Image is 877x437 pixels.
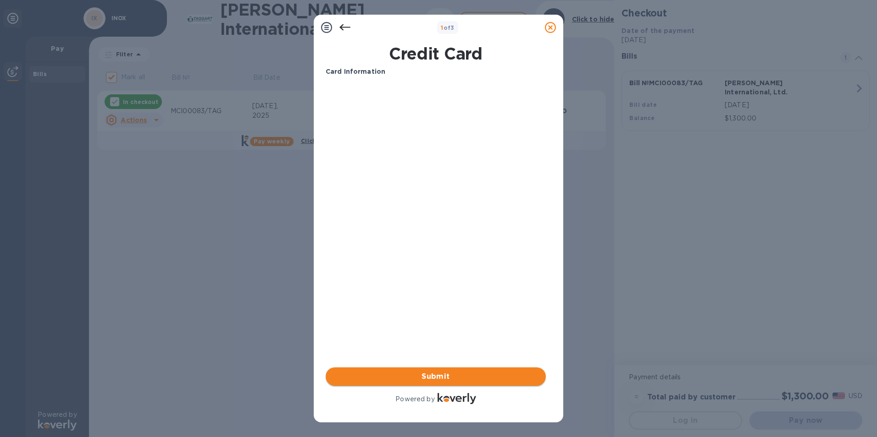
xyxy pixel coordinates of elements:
b: Card Information [326,68,385,75]
b: of 3 [441,24,455,31]
img: Logo [438,393,476,404]
p: Powered by [395,394,434,404]
h1: Credit Card [322,44,550,63]
span: 1 [441,24,443,31]
button: Submit [326,367,546,386]
iframe: Your browser does not support iframes [326,84,546,221]
span: Submit [333,371,538,382]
